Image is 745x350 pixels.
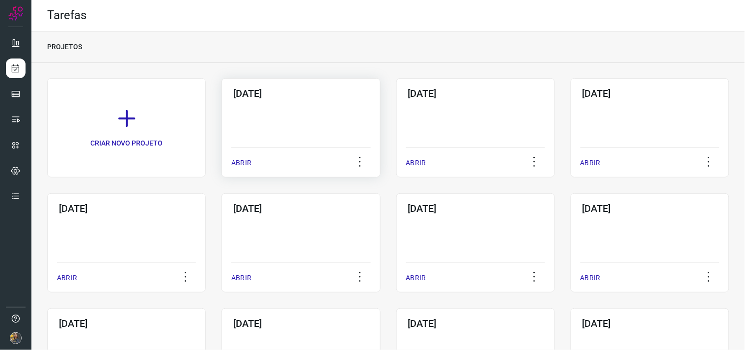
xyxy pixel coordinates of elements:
[582,203,717,214] h3: [DATE]
[57,273,77,283] p: ABRIR
[580,158,601,168] p: ABRIR
[408,203,543,214] h3: [DATE]
[582,318,717,329] h3: [DATE]
[90,138,163,148] p: CRIAR NOVO PROJETO
[406,158,426,168] p: ABRIR
[408,318,543,329] h3: [DATE]
[233,203,368,214] h3: [DATE]
[582,87,717,99] h3: [DATE]
[406,273,426,283] p: ABRIR
[10,332,22,344] img: 7a73bbd33957484e769acd1c40d0590e.JPG
[233,318,368,329] h3: [DATE]
[231,158,251,168] p: ABRIR
[408,87,543,99] h3: [DATE]
[8,6,23,21] img: Logo
[233,87,368,99] h3: [DATE]
[231,273,251,283] p: ABRIR
[580,273,601,283] p: ABRIR
[47,8,86,23] h2: Tarefas
[47,42,82,52] p: PROJETOS
[59,318,194,329] h3: [DATE]
[59,203,194,214] h3: [DATE]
